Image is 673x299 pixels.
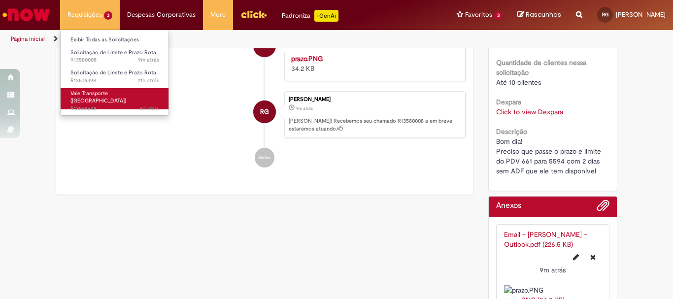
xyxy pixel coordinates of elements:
span: R13580008 [70,56,159,64]
h2: Anexos [496,201,521,210]
time: 30/09/2025 08:51:50 [299,42,318,48]
span: Favoritos [465,10,492,20]
span: Até 10 clientes [496,78,541,87]
span: 9m atrás [138,56,159,64]
span: RG [602,11,608,18]
span: 5d atrás [139,105,159,112]
button: Adicionar anexos [597,199,609,217]
a: Página inicial [11,35,45,43]
time: 25/09/2025 19:57:16 [139,105,159,112]
ul: Trilhas de página [7,30,441,48]
span: 3 [494,11,503,20]
a: Click to view Dexpara [496,107,563,116]
time: 30/09/2025 09:16:04 [296,105,313,111]
a: Aberto R13580008 : Solicitação de Limite e Prazo Rota [61,47,169,66]
ul: Requisições [60,30,169,116]
span: Solicitação de Limite e Prazo Rota [70,49,156,56]
span: 3 [104,11,112,20]
a: Rascunhos [517,10,561,20]
time: 30/09/2025 09:15:56 [539,266,566,274]
span: 9m atrás [539,266,566,274]
a: Email – [PERSON_NAME] – Outlook.pdf (226.5 KB) [504,230,587,249]
span: RG [260,100,269,124]
span: Solicitação de Limite e Prazo Rota [70,69,156,76]
li: Roberth Danilo Barbosa Goncalves [64,91,466,138]
button: Excluir Email – ROBERTH DANILO BARBOSA GONCALVES – Outlook.pdf [584,249,602,265]
span: Rascunhos [526,10,561,19]
span: Despesas Corporativas [127,10,196,20]
span: R13568648 [70,105,159,113]
button: Editar nome de arquivo Email – ROBERTH DANILO BARBOSA GONCALVES – Outlook.pdf [567,249,585,265]
p: +GenAi [314,10,338,22]
img: ServiceNow [1,5,52,25]
span: Requisições [67,10,102,20]
div: Padroniza [282,10,338,22]
span: More [210,10,226,20]
span: 33m atrás [299,42,318,48]
div: 34.2 KB [291,54,455,73]
a: Aberto R13576398 : Solicitação de Limite e Prazo Rota [61,67,169,86]
a: prazo.PNG [291,54,323,63]
a: Exibir Todas as Solicitações [61,34,169,45]
span: 21h atrás [137,77,159,84]
time: 29/09/2025 11:58:48 [137,77,159,84]
a: Aberto R13568648 : Vale Transporte (VT) [61,88,169,109]
span: 9m atrás [296,105,313,111]
span: R13576398 [70,77,159,85]
span: Bom dia! Preciso que passe o prazo e limite do PDV 661 para 5594 com 2 dias sem ADF que ele tem d... [496,137,603,175]
img: click_logo_yellow_360x200.png [240,7,267,22]
time: 30/09/2025 09:16:05 [138,56,159,64]
b: Descrição [496,127,527,136]
div: Roberth Danilo Barbosa Goncalves [253,100,276,123]
span: [PERSON_NAME] [616,10,666,19]
span: Vale Transporte ([GEOGRAPHIC_DATA]) [70,90,126,105]
b: Dexpara [496,98,521,106]
div: [PERSON_NAME] [289,97,460,102]
p: [PERSON_NAME]! Recebemos seu chamado R13580008 e em breve estaremos atuando. [289,117,460,133]
b: Quantidade de clientes nessa solicitação [496,58,586,77]
img: prazo.PNG [504,285,602,295]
